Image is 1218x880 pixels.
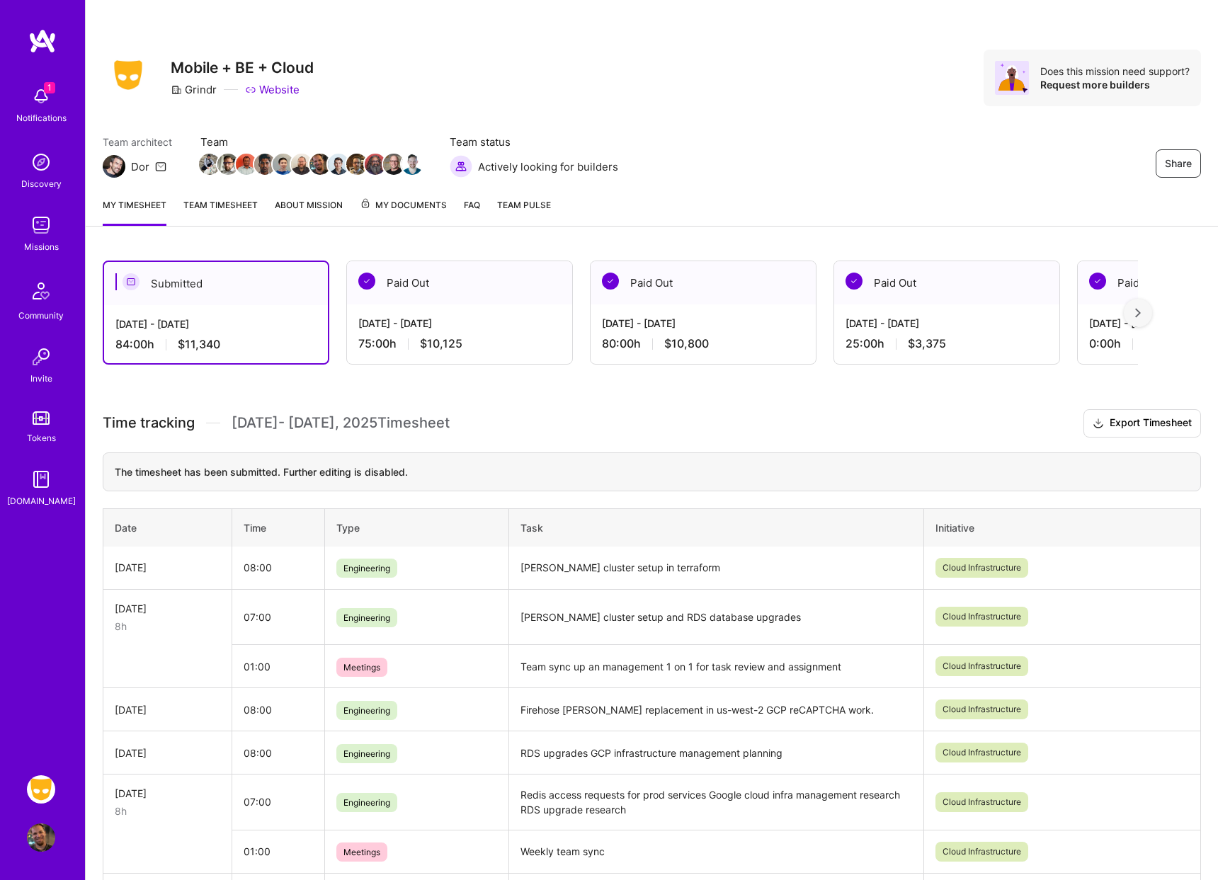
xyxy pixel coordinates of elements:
span: Meetings [336,842,387,862]
span: Time tracking [103,414,195,432]
div: 25:00 h [846,336,1048,351]
a: User Avatar [23,823,59,852]
img: Team Member Avatar [328,154,349,175]
a: Team Member Avatar [329,152,348,176]
i: icon Download [1093,416,1104,431]
img: Invite [27,343,55,371]
img: Team Member Avatar [217,154,239,175]
span: Team [200,135,421,149]
span: Engineering [336,559,397,578]
th: Initiative [924,508,1201,547]
i: icon CompanyGray [171,84,182,96]
img: Grindr: Mobile + BE + Cloud [27,775,55,804]
div: [DATE] - [DATE] [846,316,1048,331]
span: $10,125 [420,336,462,351]
a: FAQ [464,198,480,226]
span: Cloud Infrastructure [935,792,1028,812]
a: Team Member Avatar [403,152,421,176]
a: Team Member Avatar [237,152,256,176]
td: Firehose [PERSON_NAME] replacement in us-west-2 GCP reCAPTCHA work. [509,688,924,731]
div: [DATE] [115,702,220,717]
div: The timesheet has been submitted. Further editing is disabled. [103,452,1201,491]
div: Tokens [27,430,56,445]
img: Team Architect [103,155,125,178]
div: 8h [115,804,220,818]
a: Team Member Avatar [348,152,366,176]
div: [DATE] [115,601,220,616]
img: tokens [33,411,50,425]
div: Discovery [21,176,62,191]
div: Notifications [16,110,67,125]
span: Cloud Infrastructure [935,842,1028,862]
span: Engineering [336,701,397,720]
img: discovery [27,148,55,176]
td: Redis access requests for prod services Google cloud infra management research RDS upgrade research [509,775,924,830]
img: Actively looking for builders [450,155,472,178]
td: Team sync up an management 1 on 1 for task review and assignment [509,645,924,688]
span: $11,340 [178,337,220,352]
a: Team Member Avatar [311,152,329,176]
span: Cloud Infrastructure [935,699,1028,719]
a: My timesheet [103,198,166,226]
a: Team Member Avatar [256,152,274,176]
div: [DOMAIN_NAME] [7,493,76,508]
span: Engineering [336,608,397,627]
img: Team Member Avatar [365,154,386,175]
a: Team Member Avatar [274,152,292,176]
div: Missions [24,239,59,254]
th: Date [103,508,232,547]
span: Cloud Infrastructure [935,558,1028,578]
img: Team Member Avatar [309,154,331,175]
i: icon Mail [155,161,166,172]
a: Team Member Avatar [385,152,403,176]
td: 08:00 [232,547,324,590]
img: Paid Out [358,273,375,290]
td: [PERSON_NAME] cluster setup and RDS database upgrades [509,589,924,645]
td: 08:00 [232,731,324,775]
div: [DATE] - [DATE] [602,316,804,331]
span: Engineering [336,793,397,812]
span: Cloud Infrastructure [935,607,1028,627]
button: Export Timesheet [1083,409,1201,438]
div: Paid Out [834,261,1059,304]
img: Community [24,274,58,308]
button: Share [1156,149,1201,178]
img: Team Member Avatar [254,154,275,175]
a: Team Member Avatar [366,152,385,176]
div: Invite [30,371,52,386]
div: [DATE] [115,560,220,575]
a: Team Member Avatar [219,152,237,176]
span: Cloud Infrastructure [935,656,1028,676]
img: Team Member Avatar [199,154,220,175]
div: [DATE] - [DATE] [115,316,317,331]
td: [PERSON_NAME] cluster setup in terraform [509,547,924,590]
span: My Documents [360,198,447,213]
div: 8h [115,619,220,634]
th: Task [509,508,924,547]
td: Weekly team sync [509,830,924,873]
td: 07:00 [232,589,324,645]
img: Team Member Avatar [236,154,257,175]
td: 01:00 [232,645,324,688]
h3: Mobile + BE + Cloud [171,59,314,76]
td: 08:00 [232,688,324,731]
span: $3,375 [908,336,946,351]
img: Paid Out [602,273,619,290]
img: Team Member Avatar [291,154,312,175]
img: User Avatar [27,823,55,852]
td: 01:00 [232,830,324,873]
div: Grindr [171,82,217,97]
img: Team Member Avatar [346,154,368,175]
div: Paid Out [347,261,572,304]
span: Cloud Infrastructure [935,743,1028,762]
span: $10,800 [664,336,709,351]
span: Team status [450,135,618,149]
td: RDS upgrades GCP infrastructure management planning [509,731,924,775]
div: [DATE] [115,786,220,801]
img: bell [27,82,55,110]
span: Meetings [336,658,387,677]
img: logo [28,28,57,54]
div: [DATE] - [DATE] [358,316,561,331]
div: Paid Out [591,261,816,304]
img: Paid Out [1089,273,1106,290]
